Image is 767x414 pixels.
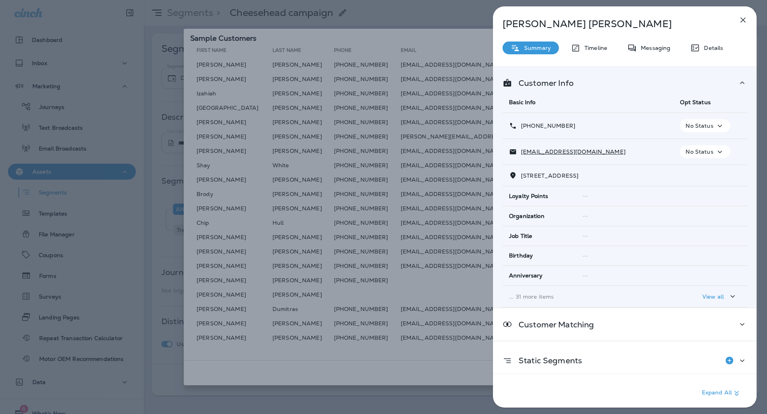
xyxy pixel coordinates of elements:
p: Customer Matching [512,321,594,328]
p: Static Segments [512,357,582,364]
p: Summary [520,45,551,51]
span: -- [582,212,588,220]
p: [PERSON_NAME] [PERSON_NAME] [503,18,721,30]
p: Messaging [637,45,670,51]
span: -- [582,252,588,259]
p: View all [702,293,724,300]
span: -- [582,232,588,240]
span: Loyalty Points [509,193,548,200]
button: No Status [680,145,730,158]
p: [EMAIL_ADDRESS][DOMAIN_NAME] [517,149,626,155]
span: [STREET_ADDRESS] [521,172,578,179]
button: Add to Static Segment [721,353,737,368]
p: No Status [686,123,713,129]
span: Basic Info [509,99,535,106]
span: Anniversary [509,272,543,279]
button: No Status [680,119,730,132]
button: View all [699,289,741,304]
p: Expand All [702,388,741,398]
span: -- [582,272,588,279]
button: Expand All [699,386,745,400]
p: Customer Info [512,80,574,86]
p: No Status [686,149,713,155]
p: ... 31 more items [509,293,667,300]
p: Timeline [580,45,607,51]
span: Organization [509,213,544,220]
span: -- [582,192,588,200]
span: Job Title [509,233,532,240]
span: Opt Status [680,99,710,106]
p: Details [700,45,723,51]
span: Birthday [509,252,533,259]
p: [PHONE_NUMBER] [517,123,575,129]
